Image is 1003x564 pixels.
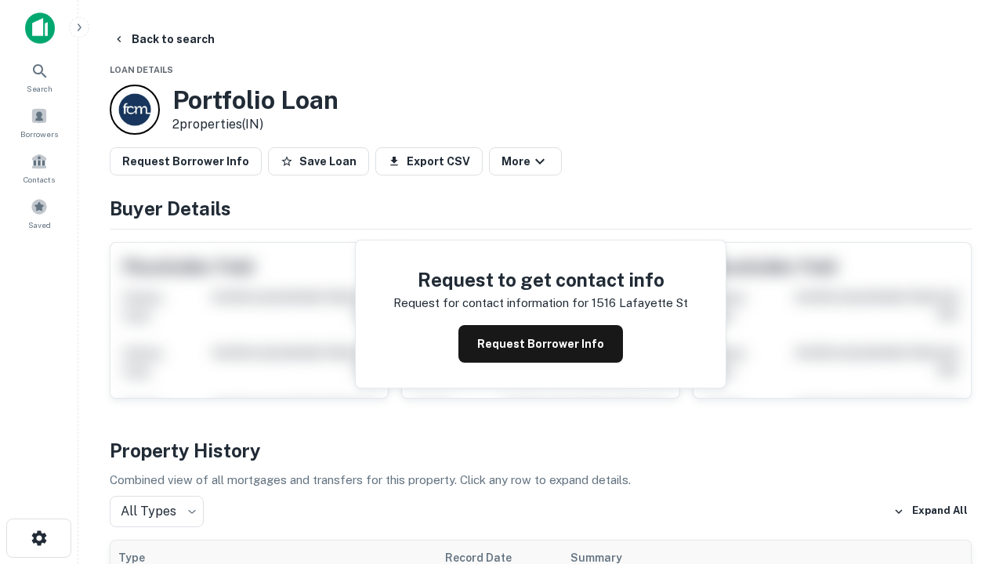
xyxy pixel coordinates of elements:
button: Expand All [889,500,972,523]
span: Borrowers [20,128,58,140]
a: Contacts [5,146,74,189]
a: Borrowers [5,101,74,143]
p: 1516 lafayette st [592,294,688,313]
button: Save Loan [268,147,369,175]
button: More [489,147,562,175]
div: All Types [110,496,204,527]
button: Request Borrower Info [110,147,262,175]
p: Combined view of all mortgages and transfers for this property. Click any row to expand details. [110,471,972,490]
h4: Property History [110,436,972,465]
a: Saved [5,192,74,234]
p: 2 properties (IN) [172,115,339,134]
h4: Buyer Details [110,194,972,222]
img: capitalize-icon.png [25,13,55,44]
h4: Request to get contact info [393,266,688,294]
h3: Portfolio Loan [172,85,339,115]
button: Export CSV [375,147,483,175]
p: Request for contact information for [393,294,588,313]
span: Search [27,82,53,95]
button: Back to search [107,25,221,53]
span: Loan Details [110,65,173,74]
a: Search [5,56,74,98]
iframe: Chat Widget [925,439,1003,514]
span: Contacts [24,173,55,186]
span: Saved [28,219,51,231]
button: Request Borrower Info [458,325,623,363]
